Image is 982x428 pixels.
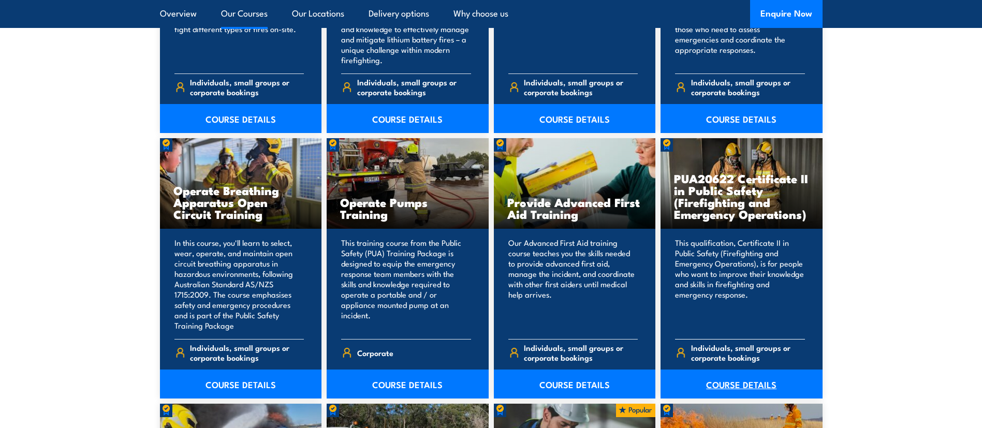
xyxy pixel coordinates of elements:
span: Individuals, small groups or corporate bookings [190,77,304,97]
span: Individuals, small groups or corporate bookings [691,77,805,97]
span: Individuals, small groups or corporate bookings [691,343,805,362]
span: Individuals, small groups or corporate bookings [357,77,471,97]
h3: Provide Advanced First Aid Training [507,196,642,220]
h3: PUA20622 Certificate II in Public Safety (Firefighting and Emergency Operations) [674,172,809,220]
p: Our Advanced First Aid training course teaches you the skills needed to provide advanced first ai... [508,238,638,331]
span: Individuals, small groups or corporate bookings [524,343,638,362]
a: COURSE DETAILS [160,370,322,399]
span: Corporate [357,345,393,361]
a: COURSE DETAILS [661,104,823,133]
a: COURSE DETAILS [494,370,656,399]
p: In this course, you'll learn to select, wear, operate, and maintain open circuit breathing appara... [174,238,304,331]
span: Individuals, small groups or corporate bookings [524,77,638,97]
h3: Operate Pumps Training [340,196,475,220]
a: COURSE DETAILS [327,370,489,399]
span: Individuals, small groups or corporate bookings [190,343,304,362]
a: COURSE DETAILS [327,104,489,133]
h3: Operate Breathing Apparatus Open Circuit Training [173,184,309,220]
p: This training course from the Public Safety (PUA) Training Package is designed to equip the emerg... [341,238,471,331]
a: COURSE DETAILS [160,104,322,133]
p: This qualification, Certificate II in Public Safety (Firefighting and Emergency Operations), is f... [675,238,805,331]
a: COURSE DETAILS [494,104,656,133]
a: COURSE DETAILS [661,370,823,399]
